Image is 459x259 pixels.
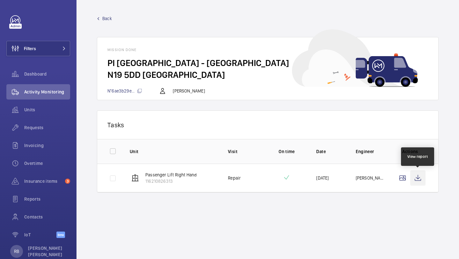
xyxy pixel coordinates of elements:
[292,29,418,87] img: car delivery
[228,175,241,181] p: Repair
[24,142,70,149] span: Invoicing
[107,69,428,81] h2: N19 5DD [GEOGRAPHIC_DATA]
[173,88,205,94] p: [PERSON_NAME]
[356,175,385,181] p: [PERSON_NAME]
[24,107,70,113] span: Units
[228,148,257,155] p: Visit
[107,48,428,52] h1: Mission done
[107,88,142,93] span: N°6ae3b29e...
[65,179,70,184] span: 3
[24,124,70,131] span: Requests
[107,121,428,129] p: Tasks
[24,160,70,166] span: Overtime
[24,71,70,77] span: Dashboard
[407,154,428,159] div: View report
[130,148,218,155] p: Unit
[145,178,197,184] p: 116210826313
[24,89,70,95] span: Activity Monitoring
[316,148,345,155] p: Date
[56,232,65,238] span: Beta
[24,214,70,220] span: Contacts
[395,148,426,155] p: Actions
[14,248,19,255] p: RB
[356,148,385,155] p: Engineer
[131,174,139,182] img: elevator.svg
[145,172,197,178] p: Passenger Lift Right Hand
[102,15,112,22] span: Back
[24,178,62,184] span: Insurance items
[316,175,329,181] p: [DATE]
[24,196,70,202] span: Reports
[24,232,56,238] span: IoT
[267,148,306,155] p: On time
[24,45,36,52] span: Filters
[107,57,428,69] h2: PI [GEOGRAPHIC_DATA] - [GEOGRAPHIC_DATA]
[28,245,66,258] p: [PERSON_NAME] [PERSON_NAME]
[6,41,70,56] button: Filters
